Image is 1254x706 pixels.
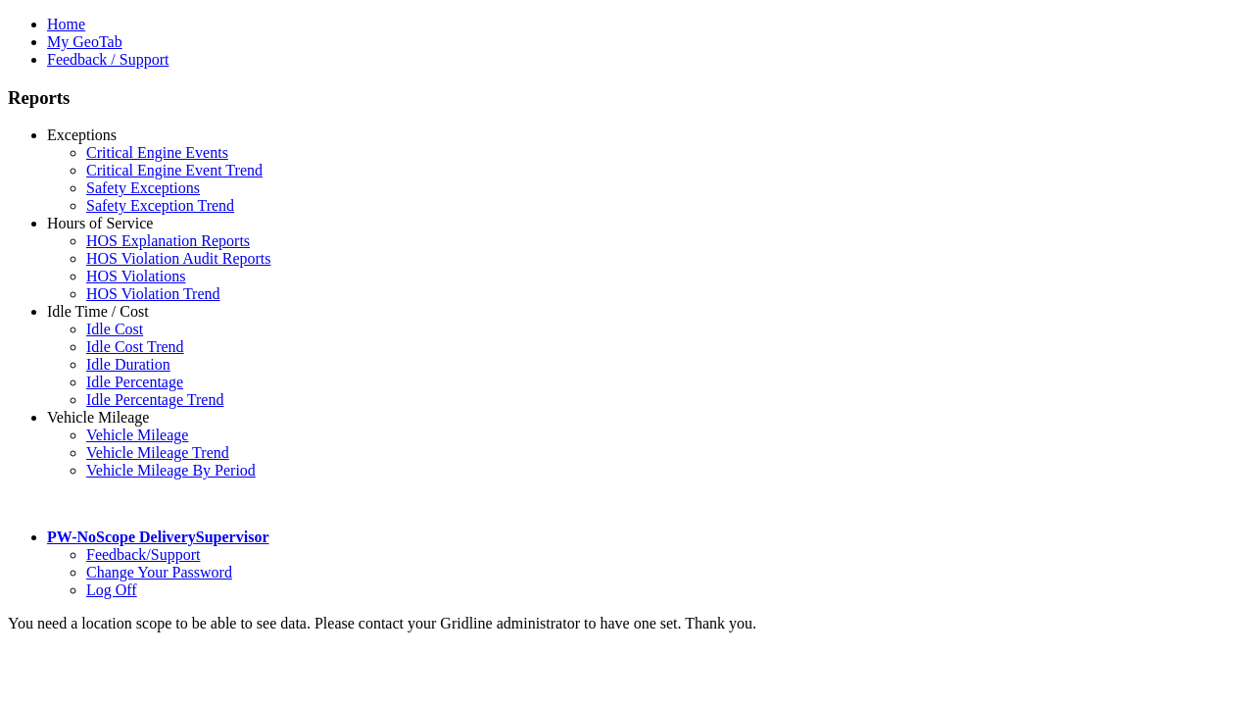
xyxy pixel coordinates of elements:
[86,374,183,390] a: Idle Percentage
[8,87,1246,109] h3: Reports
[86,268,185,284] a: HOS Violations
[47,215,153,231] a: Hours of Service
[86,546,200,563] a: Feedback/Support
[47,529,268,545] a: PW-NoScope DeliverySupervisor
[86,321,143,337] a: Idle Cost
[47,409,149,426] a: Vehicle Mileage
[86,144,228,161] a: Critical Engine Events
[86,162,263,178] a: Critical Engine Event Trend
[47,126,117,143] a: Exceptions
[86,356,170,373] a: Idle Duration
[47,33,122,50] a: My GeoTab
[86,427,188,443] a: Vehicle Mileage
[86,232,250,249] a: HOS Explanation Reports
[86,338,184,355] a: Idle Cost Trend
[86,462,256,479] a: Vehicle Mileage By Period
[86,250,271,267] a: HOS Violation Audit Reports
[86,391,223,408] a: Idle Percentage Trend
[86,581,137,598] a: Log Off
[86,285,220,302] a: HOS Violation Trend
[86,179,200,196] a: Safety Exceptions
[86,564,232,580] a: Change Your Password
[86,197,234,214] a: Safety Exception Trend
[47,51,169,68] a: Feedback / Support
[47,16,85,32] a: Home
[47,303,149,320] a: Idle Time / Cost
[8,615,1246,632] div: You need a location scope to be able to see data. Please contact your Gridline administrator to h...
[86,444,229,461] a: Vehicle Mileage Trend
